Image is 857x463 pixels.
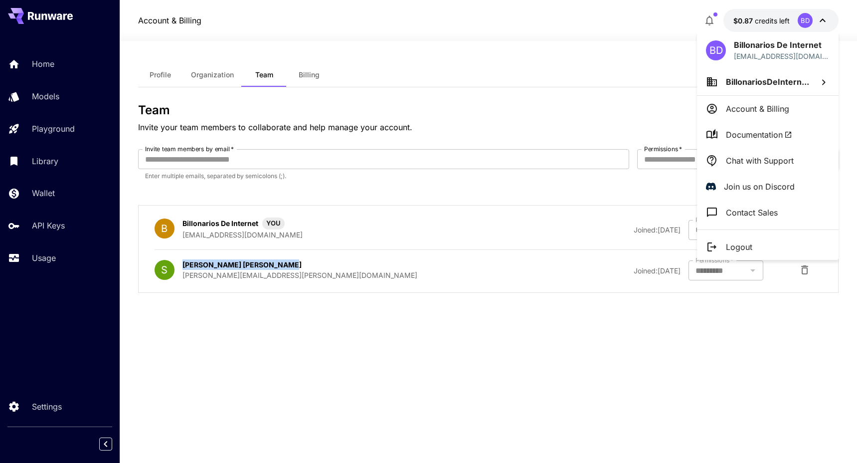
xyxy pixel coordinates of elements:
p: Account & Billing [726,103,789,115]
p: Logout [726,241,752,253]
p: [EMAIL_ADDRESS][DOMAIN_NAME] [734,51,830,61]
div: BD [706,40,726,60]
div: info@billonariosdeinternet.com [734,51,830,61]
p: Join us on Discord [724,181,795,193]
p: Billonarios De Internet [734,39,830,51]
p: Contact Sales [726,207,778,219]
button: BillonariosDeIntern... [697,68,839,95]
p: Chat with Support [726,155,794,167]
span: BillonariosDeIntern... [726,77,809,87]
span: Documentation [726,129,792,141]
